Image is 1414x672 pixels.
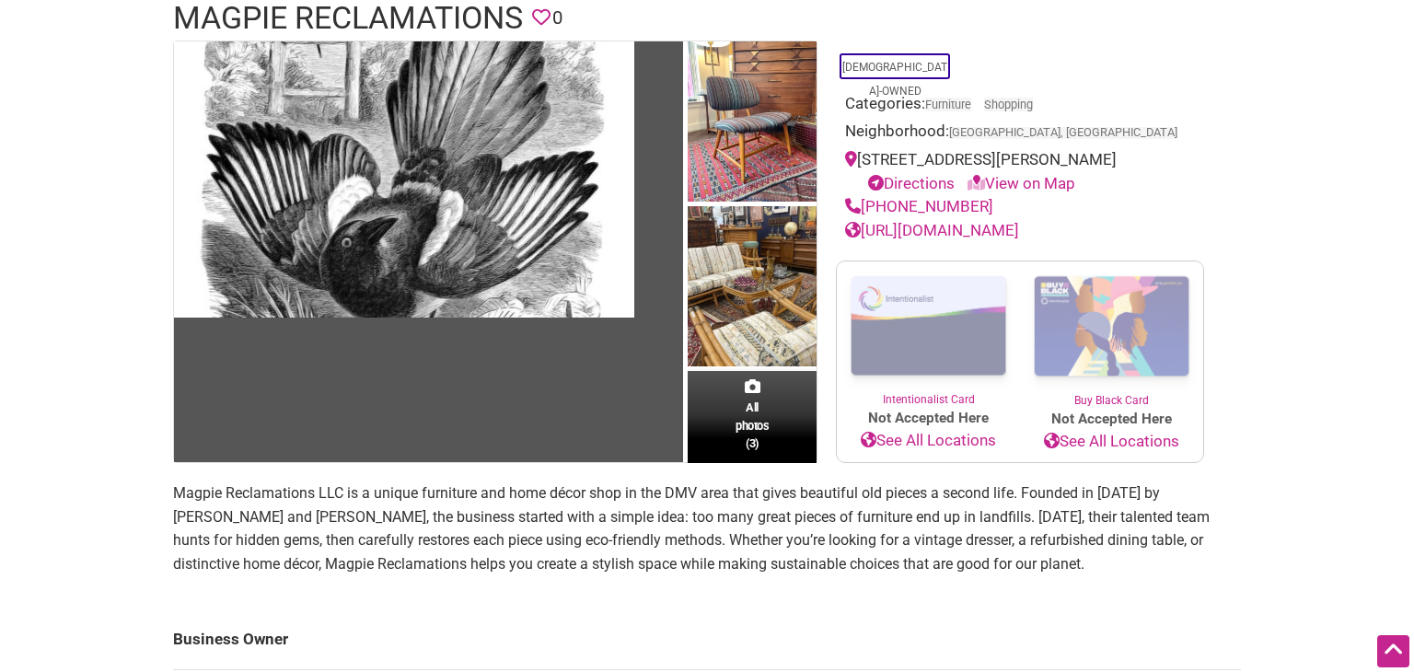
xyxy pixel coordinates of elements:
span: Not Accepted Here [837,408,1020,429]
div: Neighborhood: [845,120,1195,148]
a: See All Locations [837,429,1020,453]
div: [STREET_ADDRESS][PERSON_NAME] [845,148,1195,195]
a: Furniture [925,98,971,111]
a: Directions [868,174,955,192]
img: Magpie Reclamations - Feature [174,41,634,318]
a: Intentionalist Card [837,261,1020,408]
td: Business Owner [173,609,1241,670]
img: Magpie Reclamations - Chair [688,41,817,207]
a: Shopping [984,98,1033,111]
span: [GEOGRAPHIC_DATA], [GEOGRAPHIC_DATA] [949,127,1177,139]
a: See All Locations [1020,430,1203,454]
a: [DEMOGRAPHIC_DATA]-Owned [842,61,947,98]
span: 0 [552,4,562,32]
img: Intentionalist Card [837,261,1020,391]
a: [URL][DOMAIN_NAME] [845,221,1019,239]
a: [PHONE_NUMBER] [845,197,993,215]
div: Scroll Back to Top [1377,635,1409,667]
a: View on Map [968,174,1075,192]
p: Magpie Reclamations LLC is a unique furniture and home décor shop in the DMV area that gives beau... [173,481,1241,575]
img: Buy Black Card [1020,261,1203,392]
img: Magpie Reclamations - Interior [688,206,817,371]
div: Categories: [845,92,1195,121]
span: All photos (3) [736,399,769,451]
a: Buy Black Card [1020,261,1203,409]
span: Not Accepted Here [1020,409,1203,430]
